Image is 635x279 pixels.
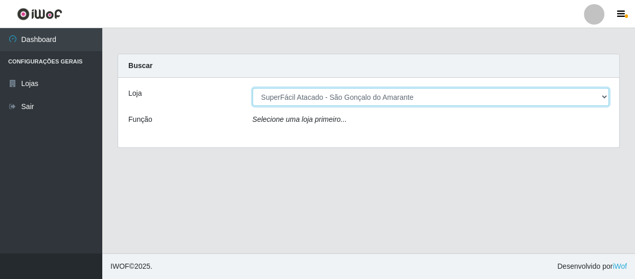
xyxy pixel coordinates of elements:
[17,8,62,20] img: CoreUI Logo
[128,88,142,99] label: Loja
[110,261,152,272] span: © 2025 .
[557,261,627,272] span: Desenvolvido por
[253,115,347,123] i: Selecione uma loja primeiro...
[613,262,627,270] a: iWof
[128,61,152,70] strong: Buscar
[110,262,129,270] span: IWOF
[128,114,152,125] label: Função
